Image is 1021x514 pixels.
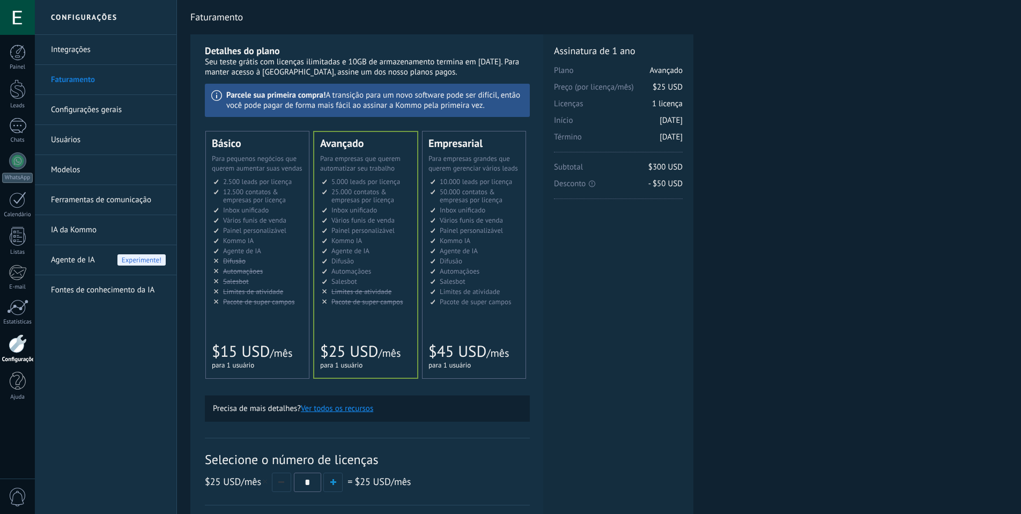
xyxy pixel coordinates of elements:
a: Fontes de conhecimento da IA [51,275,166,305]
span: Plano [554,65,683,82]
div: Calendário [2,211,33,218]
span: Painel personalizável [440,226,503,235]
span: /mês [378,346,401,360]
div: Listas [2,249,33,256]
span: Inbox unificado [223,205,269,215]
b: Parcele sua primeira compra! [226,90,325,100]
span: $25 USD [653,82,683,92]
span: 1 licença [652,99,683,109]
span: Para empresas que querem automatizar seu trabalho [320,154,401,173]
span: Selecione o número de licenças [205,451,530,468]
div: Leads [2,102,33,109]
span: Subtotal [554,162,683,179]
span: Pacote de super campos [331,297,403,306]
span: Salesbot [331,277,357,286]
span: Difusão [440,256,462,266]
a: IA da Kommo [51,215,166,245]
a: Faturamento [51,65,166,95]
div: Ajuda [2,394,33,401]
span: Limites de atividade [223,287,283,296]
span: = [347,475,352,488]
span: 50.000 contatos & empresas por licença [440,187,502,204]
div: Configurações [2,356,33,363]
span: - $50 USD [648,179,683,189]
span: 25.000 contatos & empresas por licença [331,187,394,204]
span: Agente de IA [331,246,369,255]
span: Automaçãoes [440,267,479,276]
div: Empresarial [428,138,520,149]
span: $25 USD [320,341,378,362]
span: Salesbot [440,277,465,286]
span: Faturamento [190,11,243,23]
b: Detalhes do plano [205,45,280,57]
span: /mês [270,346,292,360]
span: 12.500 contatos & empresas por licença [223,187,286,204]
span: /mês [205,475,269,488]
span: Agente de IA [440,246,478,255]
span: Vários funis de venda [223,216,286,225]
span: Difusão [223,256,246,266]
span: Experimente! [117,254,166,266]
span: $15 USD [212,341,270,362]
span: Difusão [331,256,354,266]
span: 2.500 leads por licença [223,177,292,186]
li: Integrações [35,35,176,65]
div: E-mail [2,284,33,291]
span: Preço (por licença/mês) [554,82,683,99]
span: Kommo IA [331,236,362,245]
span: para 1 usuário [428,361,471,370]
li: IA da Kommo [35,215,176,245]
span: para 1 usuário [320,361,362,370]
li: Fontes de conhecimento da IA [35,275,176,305]
span: Vários funis de venda [331,216,395,225]
span: Assinatura de 1 ano [554,45,683,57]
div: Chats [2,137,33,144]
li: Modelos [35,155,176,185]
li: Ferramentas de comunicação [35,185,176,215]
li: Agente de IA [35,245,176,275]
span: Inbox unificado [440,205,485,215]
span: Pacote de super campos [223,297,295,306]
span: Para empresas grandes que querem gerenciar vários leads [428,154,518,173]
span: $25 USD [205,475,241,488]
a: Ferramentas de comunicação [51,185,166,215]
div: Básico [212,138,303,149]
span: Automaçãoes [331,267,371,276]
span: Agente de IA [51,245,95,275]
span: $45 USD [428,341,486,362]
span: /mês [354,475,411,488]
a: Configurações gerais [51,95,166,125]
span: [DATE] [660,115,683,126]
span: Kommo IA [223,236,254,245]
span: Painel personalizável [331,226,395,235]
div: Estatísticas [2,319,33,326]
li: Faturamento [35,65,176,95]
span: Agente de IA [223,246,261,255]
p: A transição para um novo software pode ser difícil, então você pode pagar de forma mais fácil ao ... [226,90,523,111]
a: Usuários [51,125,166,155]
span: para 1 usuário [212,361,254,370]
a: Agente de IA Experimente! [51,245,166,275]
span: Automaçãoes [223,267,263,276]
span: $25 USD [354,475,390,488]
span: Pacote de super campos [440,297,512,306]
li: Configurações gerais [35,95,176,125]
span: /mês [486,346,509,360]
span: Painel personalizável [223,226,286,235]
button: Ver todos os recursos [301,403,373,414]
span: Kommo IA [440,236,470,245]
p: Precisa de mais detalhes? [213,403,522,414]
span: Inbox unificado [331,205,377,215]
span: Início [554,115,683,132]
span: $300 USD [648,162,683,172]
span: 5.000 leads por licença [331,177,400,186]
li: Usuários [35,125,176,155]
span: 10.000 leads por licença [440,177,512,186]
div: Painel [2,64,33,71]
span: [DATE] [660,132,683,142]
span: Término [554,132,683,149]
span: Vários funis de venda [440,216,503,225]
span: Licenças [554,99,683,115]
span: Para pequenos negócios que querem aumentar suas vendas [212,154,302,173]
a: Integrações [51,35,166,65]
